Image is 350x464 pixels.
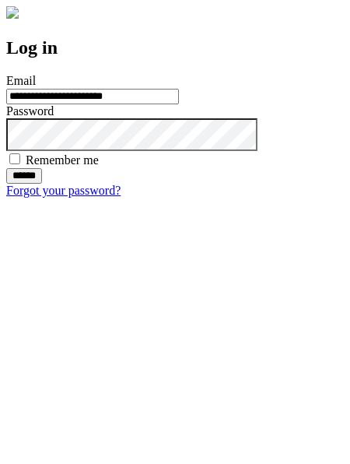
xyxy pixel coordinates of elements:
[26,153,99,167] label: Remember me
[6,74,36,87] label: Email
[6,184,121,197] a: Forgot your password?
[6,6,19,19] img: logo-4e3dc11c47720685a147b03b5a06dd966a58ff35d612b21f08c02c0306f2b779.png
[6,37,344,58] h2: Log in
[6,104,54,118] label: Password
